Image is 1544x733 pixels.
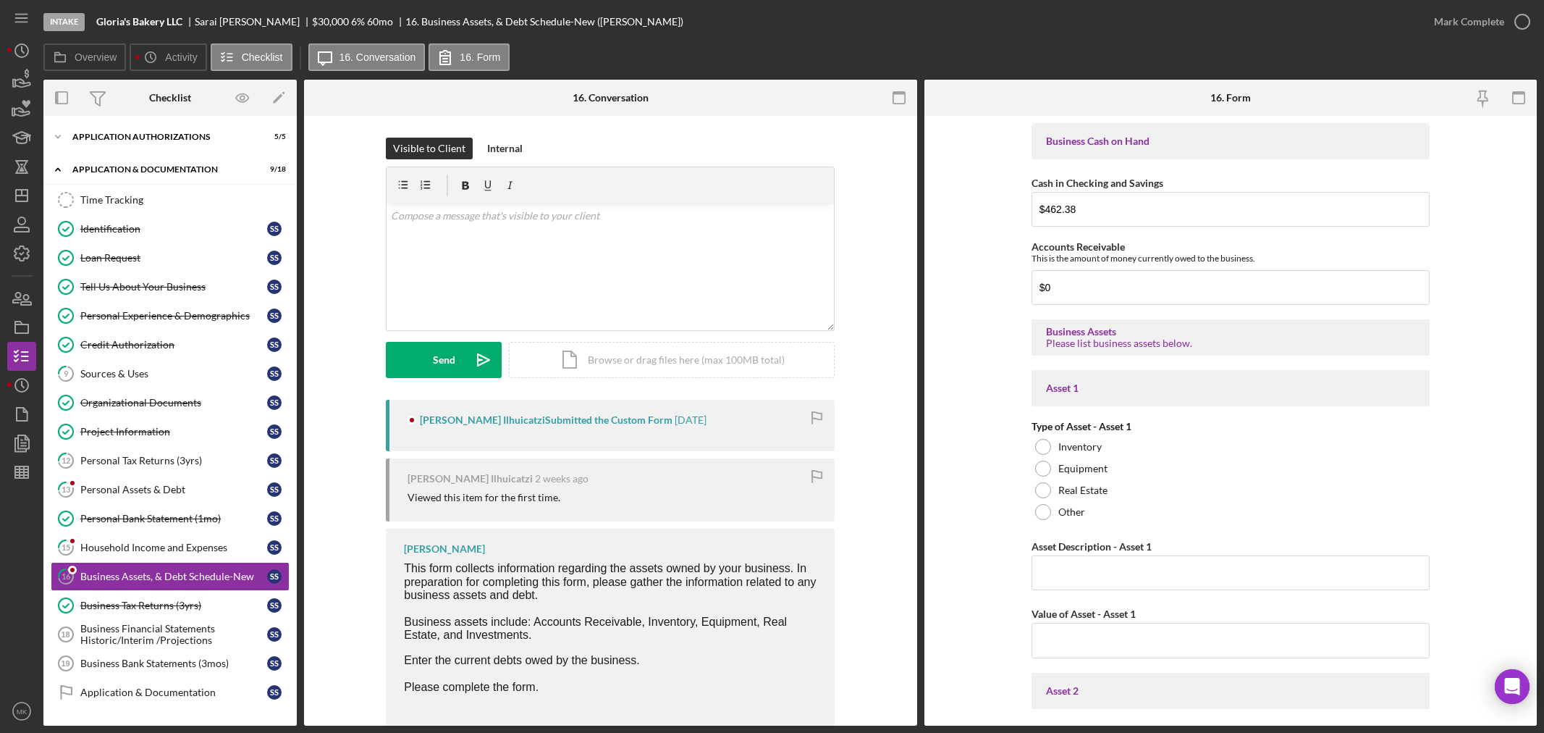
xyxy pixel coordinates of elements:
div: Type of Asset - Asset 1 [1032,421,1430,432]
div: S S [267,366,282,381]
div: Business Assets [1046,326,1415,338]
div: Time Tracking [80,194,289,206]
div: S S [267,222,282,236]
a: Loan RequestSS [51,243,290,272]
div: Asset 1 [1046,382,1415,394]
label: 16. Conversation [339,51,416,63]
div: 16. Conversation [573,92,649,104]
div: S S [267,280,282,294]
div: [PERSON_NAME] [404,543,485,555]
div: Personal Assets & Debt [80,484,267,495]
div: Visible to Client [393,138,465,159]
div: 5 / 5 [260,133,286,141]
div: 60 mo [367,16,393,28]
text: MK [17,708,28,716]
label: Accounts Receivable [1032,240,1125,253]
span: This form collects information regarding the assets owned by your business. In preparation for co... [404,562,816,641]
a: Personal Experience & DemographicsSS [51,301,290,330]
div: Sarai [PERSON_NAME] [195,16,312,28]
a: 9Sources & UsesSS [51,359,290,388]
a: 16Business Assets, & Debt Schedule-NewSS [51,562,290,591]
div: Personal Tax Returns (3yrs) [80,455,267,466]
button: Mark Complete [1419,7,1537,36]
a: IdentificationSS [51,214,290,243]
div: Identification [80,223,267,235]
div: Organizational Documents [80,397,267,409]
tspan: 19 [61,659,69,668]
div: Personal Bank Statement (1mo) [80,513,267,524]
div: S S [267,540,282,555]
div: S S [267,482,282,497]
label: Value of Asset - Asset 1 [1032,608,1136,620]
div: Business Financial Statements Historic/Interim /Projections [80,623,267,646]
div: Business Bank Statements (3mos) [80,658,267,669]
div: S S [267,685,282,700]
tspan: 15 [62,543,70,552]
tspan: 16 [62,571,71,581]
a: 13Personal Assets & DebtSS [51,475,290,504]
button: 16. Conversation [308,43,426,71]
a: 19Business Bank Statements (3mos)SS [51,649,290,678]
div: Application Authorizations [72,133,250,141]
a: 12Personal Tax Returns (3yrs)SS [51,446,290,475]
tspan: 18 [61,630,69,639]
div: S S [267,395,282,410]
div: Asset 2 [1046,685,1415,697]
button: Overview [43,43,126,71]
a: Business Tax Returns (3yrs)SS [51,591,290,620]
div: This is the amount of money currently owed to the business. [1032,253,1430,264]
div: Open Intercom Messenger [1495,669,1530,704]
div: 9 / 18 [260,165,286,174]
button: 16. Form [429,43,510,71]
div: Business Cash on Hand [1046,135,1415,147]
tspan: 12 [62,456,70,465]
div: S S [267,656,282,671]
div: [PERSON_NAME] Ilhuicatzi Submitted the Custom Form [420,414,672,426]
div: Household Income and Expenses [80,542,267,553]
div: S S [267,627,282,642]
button: MK [7,697,36,726]
a: 15Household Income and ExpensesSS [51,533,290,562]
button: Internal [480,138,530,159]
label: Equipment [1058,463,1108,474]
a: Personal Bank Statement (1mo)SS [51,504,290,533]
label: Checklist [242,51,283,63]
div: S S [267,453,282,468]
div: Checklist [149,92,191,104]
a: Time Tracking [51,185,290,214]
div: S S [267,251,282,265]
div: 16. Business Assets, & Debt Schedule-New ([PERSON_NAME]) [405,16,683,28]
span: Enter the current debts owed by the business. Please complete the form. [404,654,640,693]
div: [PERSON_NAME] Ilhuicatzi [408,473,533,485]
div: Project Information [80,426,267,437]
button: Visible to Client [386,138,473,159]
div: 6 % [351,16,365,28]
div: Business Assets, & Debt Schedule-New [80,571,267,582]
div: Viewed this item for the first time. [408,492,560,503]
div: Tell Us About Your Business [80,281,267,293]
button: Send [386,342,502,378]
a: Project InformationSS [51,417,290,446]
label: Activity [165,51,197,63]
tspan: 13 [62,485,70,494]
div: S S [267,309,282,323]
label: 16. Form [460,51,500,63]
div: Application & Documentation [80,687,267,698]
a: Credit AuthorizationSS [51,330,290,359]
div: S S [267,598,282,613]
time: 2025-09-05 21:28 [535,473,589,485]
label: Overview [75,51,117,63]
b: Gloria's Bakery LLC [96,16,182,28]
label: Other [1058,506,1085,518]
div: Internal [487,138,523,159]
div: S S [267,424,282,439]
div: Business Tax Returns (3yrs) [80,600,267,611]
label: Cash in Checking and Savings [1032,177,1163,189]
div: Credit Authorization [80,339,267,351]
div: S S [267,511,282,526]
label: Inventory [1058,441,1102,453]
div: Mark Complete [1434,7,1504,36]
a: Organizational DocumentsSS [51,388,290,417]
label: Real Estate [1058,485,1108,496]
time: 2025-09-17 17:09 [675,414,706,426]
